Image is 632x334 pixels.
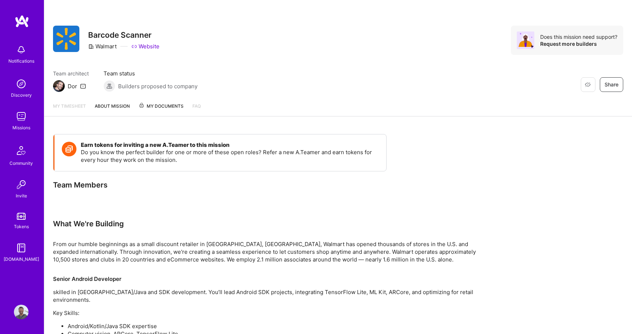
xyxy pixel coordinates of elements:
img: Team Architect [53,80,65,92]
a: About Mission [95,102,130,116]
a: User Avatar [12,305,30,319]
img: discovery [14,77,29,91]
img: Community [12,142,30,159]
strong: Senior Android Developer [53,275,121,282]
div: From our humble beginnings as a small discount retailer in [GEOGRAPHIC_DATA], [GEOGRAPHIC_DATA], ... [53,240,492,263]
button: Share [600,77,623,92]
div: Notifications [8,57,34,65]
img: Builders proposed to company [104,80,115,92]
span: My Documents [139,102,184,110]
img: guide book [14,241,29,255]
img: Avatar [517,31,534,49]
i: icon EyeClosed [585,82,591,88]
p: Key Skills: [53,309,492,317]
img: Token icon [62,142,76,156]
div: [DOMAIN_NAME] [4,255,39,263]
div: Discovery [11,91,32,99]
div: Does this mission need support? [540,33,617,40]
img: logo [15,15,29,28]
div: Community [10,159,33,167]
p: skilled in [GEOGRAPHIC_DATA]/Java and SDK development. You’ll lead Android SDK projects, integrat... [53,288,492,304]
h4: Earn tokens for inviting a new A.Teamer to this mission [81,142,379,148]
span: Team architect [53,70,89,77]
img: Company Logo [53,26,79,52]
p: Do you know the perfect builder for one or more of these open roles? Refer a new A.Teamer and ear... [81,148,379,164]
span: Builders proposed to company [118,82,197,90]
img: User Avatar [14,305,29,319]
i: icon Mail [80,83,86,89]
div: Team Members [53,180,387,190]
a: My Documents [139,102,184,116]
img: tokens [17,213,26,220]
span: Share [605,81,618,88]
div: Walmart [88,42,117,50]
img: bell [14,42,29,57]
div: Invite [16,192,27,200]
a: FAQ [192,102,201,116]
span: Team status [104,70,197,77]
div: Request more builders [540,40,617,47]
li: Android/Kotlin/Java SDK expertise [68,322,492,330]
a: My timesheet [53,102,86,116]
div: Missions [12,124,30,131]
div: Dor [68,82,77,90]
img: teamwork [14,109,29,124]
div: What We're Building [53,219,492,229]
a: Website [131,42,159,50]
i: icon CompanyGray [88,44,94,49]
div: Tokens [14,223,29,230]
img: Invite [14,177,29,192]
h3: Barcode Scanner [88,30,159,40]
